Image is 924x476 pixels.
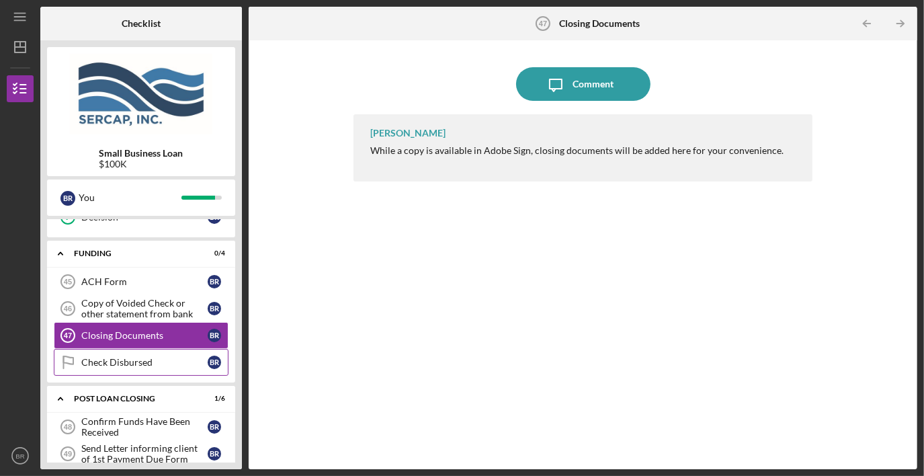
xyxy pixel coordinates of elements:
[81,443,208,465] div: Send Letter informing client of 1st Payment Due Form
[60,191,75,206] div: B R
[201,395,225,403] div: 1 / 6
[64,450,72,458] tspan: 49
[64,278,72,286] tspan: 45
[573,67,614,101] div: Comment
[81,298,208,319] div: Copy of Voided Check or other statement from bank
[81,330,208,341] div: Closing Documents
[370,145,784,156] div: While a copy is available in Adobe Sign, closing documents will be added here for your convenience.
[54,440,228,467] a: 49Send Letter informing client of 1st Payment Due FormBR
[64,423,72,431] tspan: 48
[74,249,192,257] div: Funding
[208,302,221,315] div: B R
[538,19,546,28] tspan: 47
[81,416,208,438] div: Confirm Funds Have Been Received
[370,128,446,138] div: [PERSON_NAME]
[208,356,221,369] div: B R
[99,159,183,169] div: $100K
[208,420,221,434] div: B R
[81,276,208,287] div: ACH Form
[64,305,72,313] tspan: 46
[201,249,225,257] div: 0 / 4
[208,275,221,288] div: B R
[54,268,228,295] a: 45ACH FormBR
[208,447,221,461] div: B R
[81,357,208,368] div: Check Disbursed
[47,54,235,134] img: Product logo
[99,148,183,159] b: Small Business Loan
[516,67,650,101] button: Comment
[208,329,221,342] div: B R
[64,331,72,340] tspan: 47
[54,413,228,440] a: 48Confirm Funds Have Been ReceivedBR
[7,442,34,469] button: BR
[54,322,228,349] a: 47Closing DocumentsBR
[74,395,192,403] div: POST LOAN CLOSING
[54,295,228,322] a: 46Copy of Voided Check or other statement from bankBR
[560,18,640,29] b: Closing Documents
[54,349,228,376] a: Check DisbursedBR
[15,452,24,460] text: BR
[54,204,228,231] a: DecisionBR
[122,18,161,29] b: Checklist
[79,186,181,209] div: You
